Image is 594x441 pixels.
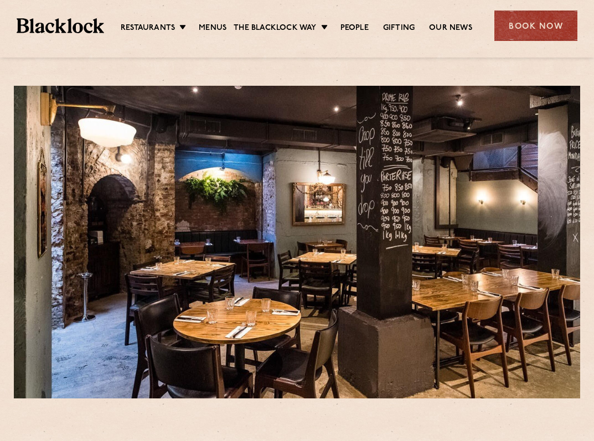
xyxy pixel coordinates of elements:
[429,23,472,35] a: Our News
[234,23,316,35] a: The Blacklock Way
[340,23,369,35] a: People
[383,23,415,35] a: Gifting
[494,11,577,41] div: Book Now
[121,23,175,35] a: Restaurants
[199,23,226,35] a: Menus
[17,18,104,33] img: BL_Textured_Logo-footer-cropped.svg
